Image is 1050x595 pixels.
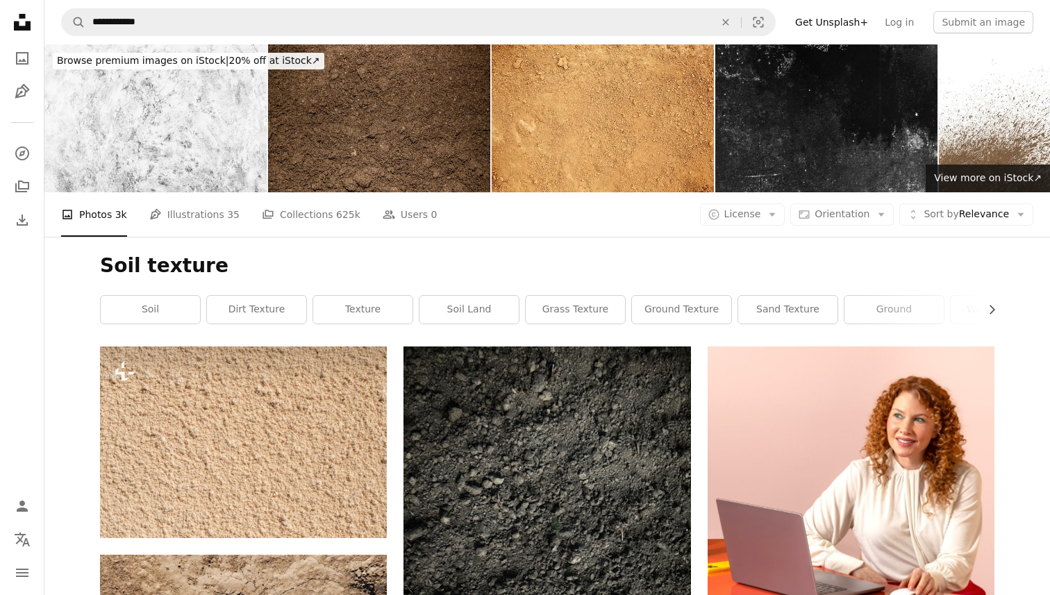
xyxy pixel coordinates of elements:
button: scroll list to the right [979,296,994,324]
a: Explore [8,140,36,167]
a: Illustrations [8,78,36,106]
a: water texture [951,296,1050,324]
a: dirt texture [207,296,306,324]
span: View more on iStock ↗ [934,172,1042,183]
img: Background of earth and dirt [492,44,714,192]
span: 0 [431,207,437,222]
a: a close up view of a tan colored wall [100,435,387,448]
a: Illustrations 35 [149,192,240,237]
span: Sort by [924,208,958,219]
button: Clear [710,9,741,35]
span: License [724,208,761,219]
a: green grass on brown soil [403,531,690,544]
span: Relevance [924,208,1009,221]
a: Get Unsplash+ [787,11,876,33]
button: Visual search [742,9,775,35]
button: Menu [8,559,36,587]
a: View more on iStock↗ [926,165,1050,192]
a: ground [844,296,944,324]
h1: Soil texture [100,253,994,278]
a: Collections [8,173,36,201]
a: Download History [8,206,36,234]
a: sand texture [738,296,837,324]
img: a close up view of a tan colored wall [100,346,387,537]
span: 20% off at iStock ↗ [57,55,320,66]
form: Find visuals sitewide [61,8,776,36]
span: 35 [227,207,240,222]
button: Orientation [790,203,894,226]
a: grass texture [526,296,625,324]
img: Abstract grunge background [44,44,267,192]
a: soil land [419,296,519,324]
button: License [700,203,785,226]
img: Close up photo of brown soil in a garden [268,44,490,192]
span: 625k [336,207,360,222]
img: Grunge dirty background overlay [715,44,937,192]
button: Submit an image [933,11,1033,33]
button: Search Unsplash [62,9,85,35]
a: Browse premium images on iStock|20% off at iStock↗ [44,44,333,78]
a: Users 0 [383,192,437,237]
a: ground texture [632,296,731,324]
a: soil [101,296,200,324]
a: texture [313,296,412,324]
button: Sort byRelevance [899,203,1033,226]
span: Orientation [815,208,869,219]
a: Photos [8,44,36,72]
button: Language [8,526,36,553]
span: Browse premium images on iStock | [57,55,228,66]
a: Log in [876,11,922,33]
a: Collections 625k [262,192,360,237]
a: Log in / Sign up [8,492,36,520]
